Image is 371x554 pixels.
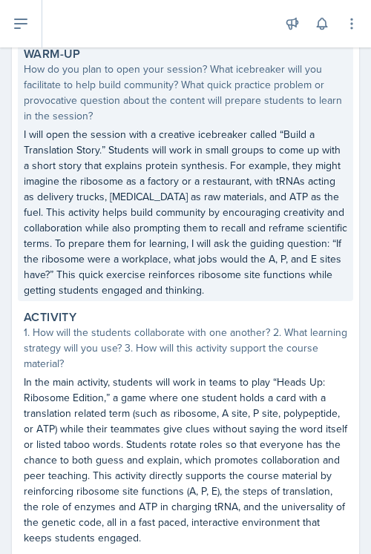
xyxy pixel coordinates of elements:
[24,325,347,372] div: 1. How will the students collaborate with one another? 2. What learning strategy will you use? 3....
[24,127,347,298] p: I will open the session with a creative icebreaker called “Build a Translation Story.” Students w...
[24,62,347,124] div: How do you plan to open your session? What icebreaker will you facilitate to help build community...
[24,47,81,62] label: Warm-Up
[24,310,76,325] label: Activity
[24,375,347,546] p: In the main activity, students will work in teams to play “Heads Up: Ribosome Edition,” a game wh...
